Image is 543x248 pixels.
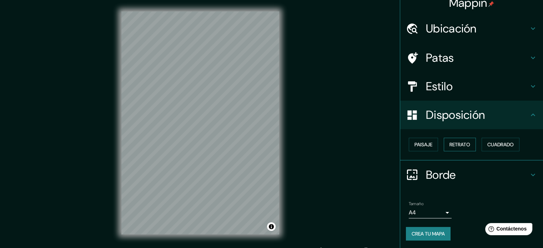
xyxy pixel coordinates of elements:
div: Disposición [400,101,543,129]
font: Crea tu mapa [412,231,445,237]
font: Retrato [449,141,470,148]
canvas: Mapa [121,11,279,234]
font: Tamaño [409,201,423,207]
font: Ubicación [426,21,477,36]
div: A4 [409,207,452,218]
div: Borde [400,161,543,189]
div: Patas [400,44,543,72]
button: Crea tu mapa [406,227,451,241]
font: Cuadrado [487,141,514,148]
font: A4 [409,209,416,216]
button: Cuadrado [482,138,519,151]
div: Ubicación [400,14,543,43]
iframe: Lanzador de widgets de ayuda [479,220,535,240]
font: Borde [426,167,456,182]
img: pin-icon.png [488,1,494,7]
font: Paisaje [414,141,432,148]
button: Retrato [444,138,476,151]
font: Estilo [426,79,453,94]
button: Activar o desactivar atribución [267,222,276,231]
button: Paisaje [409,138,438,151]
font: Patas [426,50,454,65]
div: Estilo [400,72,543,101]
font: Disposición [426,107,485,122]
